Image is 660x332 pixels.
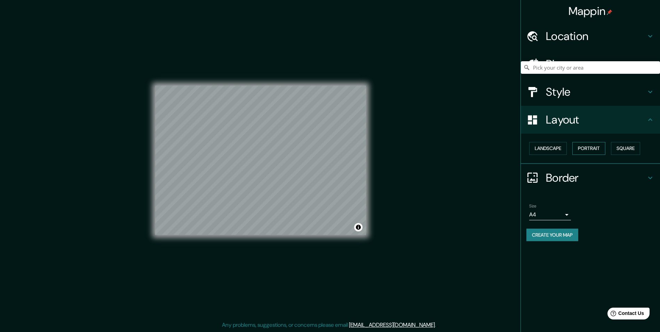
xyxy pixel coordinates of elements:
[572,142,605,155] button: Portrait
[529,203,536,209] label: Size
[568,4,613,18] h4: Mappin
[521,164,660,192] div: Border
[607,9,612,15] img: pin-icon.png
[155,86,366,235] canvas: Map
[521,22,660,50] div: Location
[546,113,646,127] h4: Layout
[611,142,640,155] button: Square
[521,106,660,134] div: Layout
[349,321,435,329] a: [EMAIL_ADDRESS][DOMAIN_NAME]
[546,29,646,43] h4: Location
[521,61,660,74] input: Pick your city or area
[436,321,437,329] div: .
[521,78,660,106] div: Style
[546,85,646,99] h4: Style
[546,57,646,71] h4: Pins
[529,142,567,155] button: Landscape
[222,321,436,329] p: Any problems, suggestions, or concerns please email .
[354,223,363,231] button: Toggle attribution
[526,229,578,242] button: Create your map
[529,209,571,220] div: A4
[521,50,660,78] div: Pins
[437,321,438,329] div: .
[598,305,652,324] iframe: Help widget launcher
[546,171,646,185] h4: Border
